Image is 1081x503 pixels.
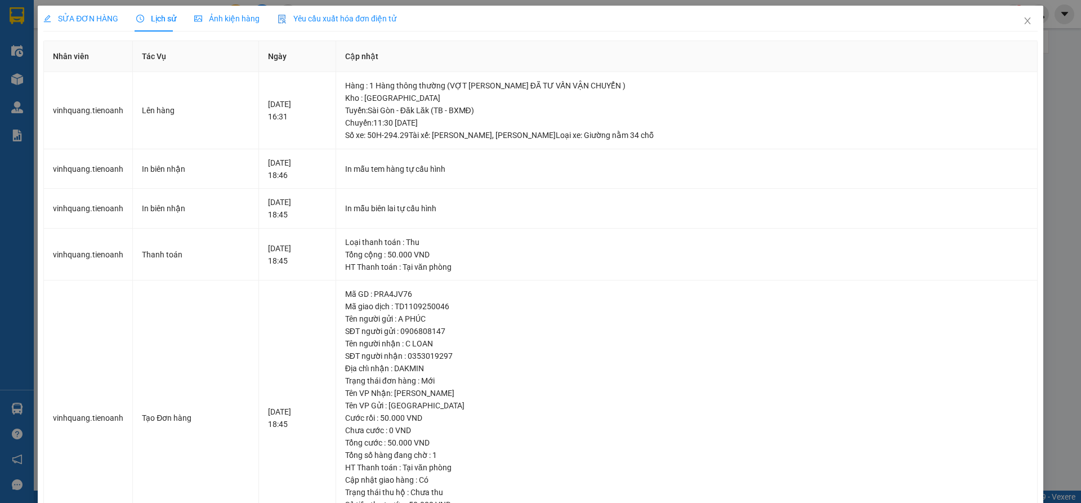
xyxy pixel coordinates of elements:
[345,375,1028,387] div: Trạng thái đơn hàng : Mới
[278,15,287,24] img: icon
[142,248,249,261] div: Thanh toán
[44,72,133,149] td: vinhquang.tienoanh
[345,92,1028,104] div: Kho : [GEOGRAPHIC_DATA]
[345,104,1028,141] div: Tuyến : Sài Gòn - Đăk Lăk (TB - BXMĐ) Chuyến: 11:30 [DATE] Số xe: 50H-294.29 Tài xế: [PERSON_NAME...
[345,424,1028,437] div: Chưa cước : 0 VND
[133,41,259,72] th: Tác Vụ
[345,236,1028,248] div: Loại thanh toán : Thu
[142,412,249,424] div: Tạo Đơn hàng
[345,163,1028,175] div: In mẫu tem hàng tự cấu hình
[1023,16,1032,25] span: close
[1012,6,1043,37] button: Close
[345,449,1028,461] div: Tổng số hàng đang chờ : 1
[345,79,1028,92] div: Hàng : 1 Hàng thông thường (VỢT [PERSON_NAME] ĐÃ TƯ VẤN VẬN CHUYỂN )
[345,486,1028,498] div: Trạng thái thu hộ : Chưa thu
[345,437,1028,449] div: Tổng cước : 50.000 VND
[259,41,336,72] th: Ngày
[142,163,249,175] div: In biên nhận
[345,461,1028,474] div: HT Thanh toán : Tại văn phòng
[345,288,1028,300] div: Mã GD : PRA4JV76
[345,362,1028,375] div: Địa chỉ nhận : DAKMIN
[44,189,133,229] td: vinhquang.tienoanh
[268,242,327,267] div: [DATE] 18:45
[345,261,1028,273] div: HT Thanh toán : Tại văn phòng
[345,399,1028,412] div: Tên VP Gửi : [GEOGRAPHIC_DATA]
[268,98,327,123] div: [DATE] 16:31
[194,15,202,23] span: picture
[278,14,396,23] span: Yêu cầu xuất hóa đơn điện tử
[345,248,1028,261] div: Tổng cộng : 50.000 VND
[268,157,327,181] div: [DATE] 18:46
[345,412,1028,424] div: Cước rồi : 50.000 VND
[142,202,249,215] div: In biên nhận
[345,202,1028,215] div: In mẫu biên lai tự cấu hình
[268,196,327,221] div: [DATE] 18:45
[268,406,327,430] div: [DATE] 18:45
[136,14,176,23] span: Lịch sử
[142,104,249,117] div: Lên hàng
[345,387,1028,399] div: Tên VP Nhận: [PERSON_NAME]
[44,229,133,281] td: vinhquang.tienoanh
[345,350,1028,362] div: SĐT người nhận : 0353019297
[345,337,1028,350] div: Tên người nhận : C LOAN
[345,474,1028,486] div: Cập nhật giao hàng : Có
[345,313,1028,325] div: Tên người gửi : A PHÚC
[336,41,1038,72] th: Cập nhật
[43,14,118,23] span: SỬA ĐƠN HÀNG
[194,14,260,23] span: Ảnh kiện hàng
[43,15,51,23] span: edit
[345,300,1028,313] div: Mã giao dịch : TD1109250046
[44,149,133,189] td: vinhquang.tienoanh
[345,325,1028,337] div: SĐT người gửi : 0906808147
[136,15,144,23] span: clock-circle
[44,41,133,72] th: Nhân viên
